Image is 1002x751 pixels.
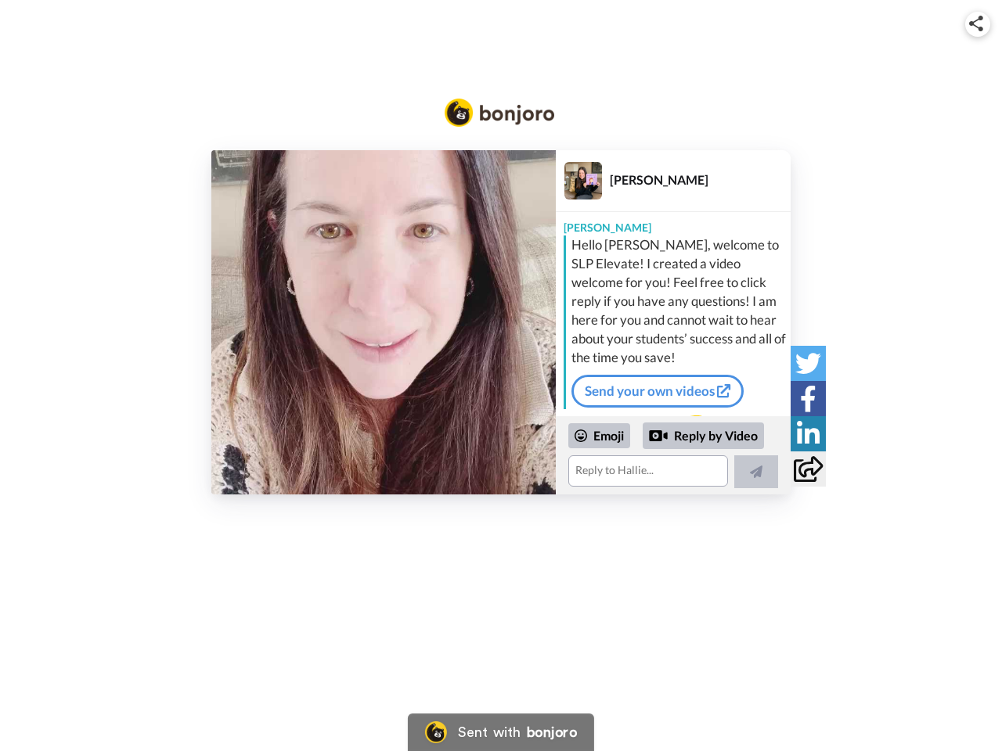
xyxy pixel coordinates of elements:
[969,16,983,31] img: ic_share.svg
[556,212,791,235] div: [PERSON_NAME]
[610,172,790,187] div: [PERSON_NAME]
[564,162,602,199] img: Profile Image
[643,422,764,449] div: Reply by Video
[639,415,708,447] img: message.svg
[556,415,791,473] div: Send [PERSON_NAME] a reply.
[211,150,556,494] img: e59ed0be-1df9-42d6-9280-5f0a5144b9de-thumb.jpg
[571,375,744,408] a: Send your own videos
[445,99,554,127] img: Bonjoro Logo
[649,426,668,445] div: Reply by Video
[571,235,787,367] div: Hello [PERSON_NAME], welcome to SLP Elevate! I created a video welcome for you! Feel free to clic...
[568,423,630,448] div: Emoji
